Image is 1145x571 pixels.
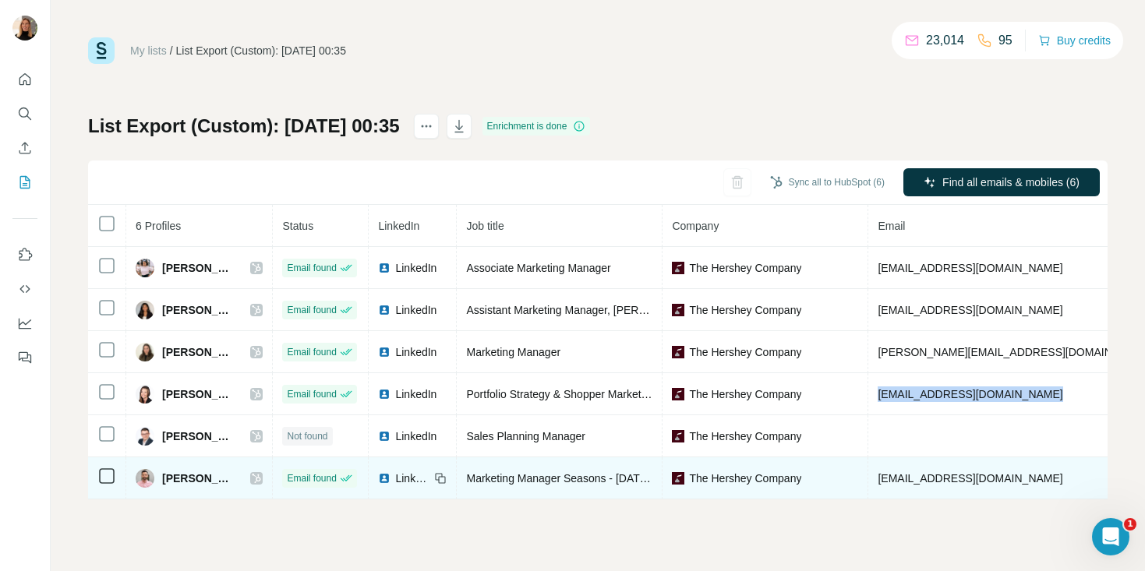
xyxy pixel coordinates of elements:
button: Dashboard [12,309,37,337]
button: Use Surfe API [12,275,37,303]
span: [PERSON_NAME] [162,344,235,360]
button: actions [414,114,439,139]
div: Enrichment is done [482,117,591,136]
button: Quick start [12,65,37,93]
span: The Hershey Company [689,302,801,318]
img: Surfe Logo [88,37,115,64]
span: Email found [287,387,336,401]
img: Avatar [136,385,154,404]
span: Status [282,220,313,232]
span: Marketing Manager [466,346,560,358]
img: LinkedIn logo [378,472,391,485]
img: LinkedIn logo [378,430,391,442]
button: My lists [12,168,37,196]
span: Portfolio Strategy & Shopper Marketing Lead [466,388,683,400]
button: Feedback [12,344,37,372]
span: [PERSON_NAME] [162,386,235,402]
img: Avatar [136,427,154,446]
img: company-logo [672,304,684,316]
span: [PERSON_NAME] [162,471,235,486]
span: [PERSON_NAME] [162,260,235,276]
img: Avatar [136,259,154,277]
span: [PERSON_NAME] [162,428,235,444]
span: The Hershey Company [689,428,801,444]
button: Enrich CSV [12,134,37,162]
span: LinkedIn [395,471,429,486]
a: My lists [130,44,167,57]
span: Email found [287,261,336,275]
img: LinkedIn logo [378,304,391,316]
span: [EMAIL_ADDRESS][DOMAIN_NAME] [878,472,1062,485]
img: LinkedIn logo [378,346,391,358]
img: company-logo [672,346,684,358]
span: The Hershey Company [689,386,801,402]
span: Job title [466,220,504,232]
img: company-logo [672,388,684,400]
span: LinkedIn [395,344,436,360]
button: Search [12,100,37,128]
img: Avatar [136,343,154,361]
span: Associate Marketing Manager [466,262,610,274]
span: 1 [1124,518,1136,530]
img: Avatar [136,469,154,488]
img: company-logo [672,430,684,442]
span: Find all emails & mobiles (6) [942,174,1080,190]
span: The Hershey Company [689,344,801,360]
h1: List Export (Custom): [DATE] 00:35 [88,114,400,139]
iframe: Intercom live chat [1092,518,1129,555]
span: LinkedIn [395,428,436,444]
span: Company [672,220,719,232]
img: Avatar [136,301,154,319]
button: Sync all to HubSpot (6) [759,171,896,194]
span: LinkedIn [395,302,436,318]
span: Email found [287,345,336,359]
span: LinkedIn [395,386,436,402]
span: Email [878,220,905,232]
span: The Hershey Company [689,471,801,486]
span: 6 Profiles [136,220,181,232]
span: [EMAIL_ADDRESS][DOMAIN_NAME] [878,388,1062,400]
span: Sales Planning Manager [466,430,585,442]
span: Marketing Manager Seasons - [DATE] & [DATE] at The Hershey Company [466,472,825,485]
span: The Hershey Company [689,260,801,276]
button: Find all emails & mobiles (6) [903,168,1100,196]
li: / [170,43,173,58]
img: company-logo [672,262,684,274]
span: Email found [287,471,336,485]
span: LinkedIn [378,220,419,232]
img: company-logo [672,472,684,485]
img: LinkedIn logo [378,262,391,274]
div: List Export (Custom): [DATE] 00:35 [176,43,346,58]
span: [EMAIL_ADDRESS][DOMAIN_NAME] [878,304,1062,316]
span: Not found [287,429,327,443]
p: 23,014 [926,31,964,50]
img: LinkedIn logo [378,388,391,400]
span: [EMAIL_ADDRESS][DOMAIN_NAME] [878,262,1062,274]
span: LinkedIn [395,260,436,276]
button: Buy credits [1038,30,1111,51]
img: Avatar [12,16,37,41]
span: Assistant Marketing Manager, [PERSON_NAME] [466,304,702,316]
span: [PERSON_NAME] [162,302,235,318]
button: Use Surfe on LinkedIn [12,241,37,269]
p: 95 [998,31,1012,50]
span: Email found [287,303,336,317]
